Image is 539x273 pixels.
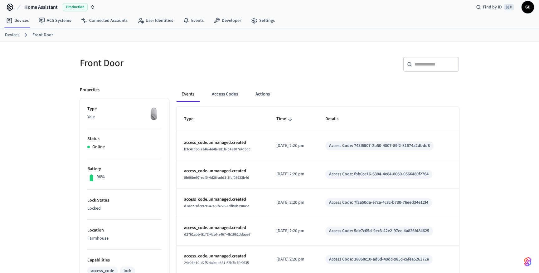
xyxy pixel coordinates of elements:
p: access_code.unmanaged.created [184,253,261,260]
span: Details [325,114,347,124]
button: Events [177,87,199,102]
a: Settings [246,15,280,26]
span: d2761abb-8173-4cbf-a467-4b1962ddaae7 [184,232,250,237]
span: Production [63,3,88,11]
button: Access Codes [207,87,243,102]
div: Find by ID⌘ K [471,2,519,13]
span: 24e94b10-d2f5-4a9a-a481-62b7b3fc9635 [184,260,249,266]
p: 98% [97,174,105,180]
p: access_code.unmanaged.created [184,225,261,231]
button: Actions [250,87,275,102]
p: Status [87,136,162,142]
a: User Identities [133,15,178,26]
span: Type [184,114,202,124]
a: Front Door [32,32,53,38]
div: Access Code: fbb0ce16-6304-4e84-8060-0566480f2764 [329,171,429,178]
div: Access Code: 38868c10-ad6d-49dc-985c-c6fea526372e [329,256,429,263]
p: [DATE] 2:20 pm [276,143,310,149]
div: Access Code: 743f5507-2b50-4807-89f2-81674a2dbdd8 [329,143,430,149]
p: [DATE] 2:20 pm [276,228,310,234]
span: ⌘ K [504,4,514,10]
button: GE [522,1,534,13]
p: access_code.unmanaged.created [184,196,261,203]
span: Time [276,114,294,124]
a: Devices [1,15,34,26]
span: GE [522,2,533,13]
a: Devices [5,32,19,38]
span: d1dc27af-992e-47a3-b226-1dfb8b39045c [184,203,250,209]
p: Online [92,144,105,150]
a: Developer [209,15,246,26]
p: Yale [87,114,162,120]
p: Locked [87,205,162,212]
p: access_code.unmanaged.created [184,139,261,146]
img: August Wifi Smart Lock 3rd Gen, Silver, Front [146,106,162,121]
span: Find by ID [483,4,502,10]
p: [DATE] 2:20 pm [276,171,310,178]
p: Battery [87,166,162,172]
div: Access Code: 7f2a50da-e7ca-4c3c-b730-76eed34e12f4 [329,199,428,206]
h5: Front Door [80,57,266,70]
a: ACS Systems [34,15,76,26]
p: [DATE] 2:20 pm [276,199,310,206]
img: SeamLogoGradient.69752ec5.svg [524,257,532,267]
a: Events [178,15,209,26]
p: Lock Status [87,197,162,204]
p: Capabilities [87,257,162,264]
span: 8b06be97-ecf0-4d26-add3-3fcf08922b4d [184,175,249,180]
p: Location [87,227,162,234]
div: ant example [177,87,459,102]
span: b3c4cc60-7a46-4e4b-a81b-b43307e4cbcc [184,147,250,152]
p: Farmhouse [87,235,162,242]
p: access_code.unmanaged.created [184,168,261,174]
a: Connected Accounts [76,15,133,26]
span: Home Assistant [24,3,58,11]
div: Access Code: 5de7c65d-9ec3-42e2-97ec-4a826fd84625 [329,228,429,234]
p: Properties [80,87,100,93]
p: [DATE] 2:20 pm [276,256,310,263]
p: Type [87,106,162,112]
